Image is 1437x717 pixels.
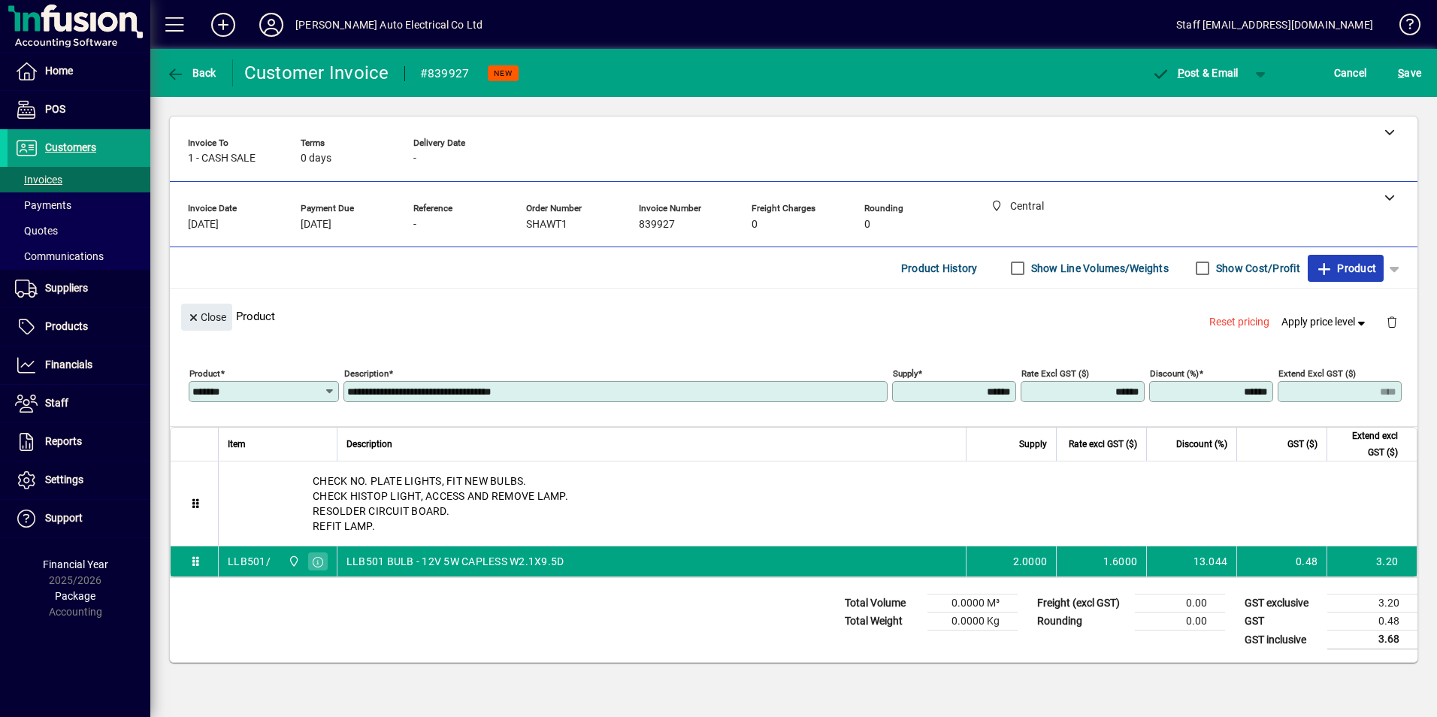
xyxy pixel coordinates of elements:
a: Settings [8,461,150,499]
td: 13.044 [1146,546,1236,576]
span: Cancel [1334,61,1367,85]
span: Rate excl GST ($) [1069,436,1137,452]
td: 0.00 [1135,594,1225,613]
div: CHECK NO. PLATE LIGHTS, FIT NEW BULBS. CHECK HISTOP LIGHT, ACCESS AND REMOVE LAMP. RESOLDER CIRCU... [219,461,1417,546]
span: Payments [15,199,71,211]
span: Reports [45,435,82,447]
td: Rounding [1030,613,1135,631]
mat-label: Discount (%) [1150,368,1199,379]
td: Total Volume [837,594,927,613]
td: Freight (excl GST) [1030,594,1135,613]
span: Customers [45,141,96,153]
span: Settings [45,473,83,486]
span: Staff [45,397,68,409]
td: 0.0000 M³ [927,594,1018,613]
mat-label: Extend excl GST ($) [1278,368,1356,379]
span: Back [166,67,216,79]
button: Add [199,11,247,38]
td: 3.20 [1327,594,1417,613]
span: GST ($) [1287,436,1318,452]
span: ave [1398,61,1421,85]
span: Product [1315,256,1376,280]
span: Close [187,305,226,330]
button: Post & Email [1144,59,1246,86]
span: Apply price level [1281,314,1369,330]
div: Customer Invoice [244,61,389,85]
td: 3.68 [1327,631,1417,649]
span: Central [284,553,301,570]
span: Home [45,65,73,77]
span: Package [55,590,95,602]
mat-label: Rate excl GST ($) [1021,368,1089,379]
span: Financials [45,358,92,371]
td: GST [1237,613,1327,631]
app-page-header-button: Close [177,310,236,323]
td: Total Weight [837,613,927,631]
button: Cancel [1330,59,1371,86]
button: Profile [247,11,295,38]
a: Support [8,500,150,537]
span: Product History [901,256,978,280]
span: Discount (%) [1176,436,1227,452]
button: Delete [1374,304,1410,340]
span: Item [228,436,246,452]
a: Suppliers [8,270,150,307]
span: 839927 [639,219,675,231]
span: Suppliers [45,282,88,294]
button: Product History [895,255,984,282]
a: Communications [8,244,150,269]
span: Extend excl GST ($) [1336,428,1398,461]
span: Description [346,436,392,452]
app-page-header-button: Delete [1374,315,1410,328]
td: GST inclusive [1237,631,1327,649]
span: S [1398,67,1404,79]
label: Show Line Volumes/Weights [1028,261,1169,276]
div: 1.6000 [1066,554,1137,569]
td: 0.48 [1327,613,1417,631]
td: 0.48 [1236,546,1327,576]
div: LLB501/ [228,554,271,569]
label: Show Cost/Profit [1213,261,1300,276]
a: Knowledge Base [1388,3,1418,52]
button: Back [162,59,220,86]
span: LLB501 BULB - 12V 5W CAPLESS W2.1X9.5D [346,554,564,569]
a: Payments [8,192,150,218]
button: Save [1394,59,1425,86]
td: 0.00 [1135,613,1225,631]
span: [DATE] [301,219,331,231]
a: Quotes [8,218,150,244]
span: 0 [752,219,758,231]
button: Reset pricing [1203,309,1275,336]
div: [PERSON_NAME] Auto Electrical Co Ltd [295,13,483,37]
td: GST exclusive [1237,594,1327,613]
span: Reset pricing [1209,314,1269,330]
span: - [413,153,416,165]
span: 0 [864,219,870,231]
a: Home [8,53,150,90]
span: Support [45,512,83,524]
a: Invoices [8,167,150,192]
span: 0 days [301,153,331,165]
app-page-header-button: Back [150,59,233,86]
button: Product [1308,255,1384,282]
mat-label: Supply [893,368,918,379]
mat-label: Description [344,368,389,379]
span: 2.0000 [1013,554,1048,569]
span: Financial Year [43,558,108,570]
span: 1 - CASH SALE [188,153,256,165]
td: 3.20 [1327,546,1417,576]
a: Staff [8,385,150,422]
span: Products [45,320,88,332]
a: Products [8,308,150,346]
span: Invoices [15,174,62,186]
a: Financials [8,346,150,384]
span: NEW [494,68,513,78]
div: Product [170,289,1417,343]
span: Quotes [15,225,58,237]
div: #839927 [420,62,470,86]
a: Reports [8,423,150,461]
span: P [1178,67,1184,79]
button: Apply price level [1275,309,1375,336]
td: 0.0000 Kg [927,613,1018,631]
span: - [413,219,416,231]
